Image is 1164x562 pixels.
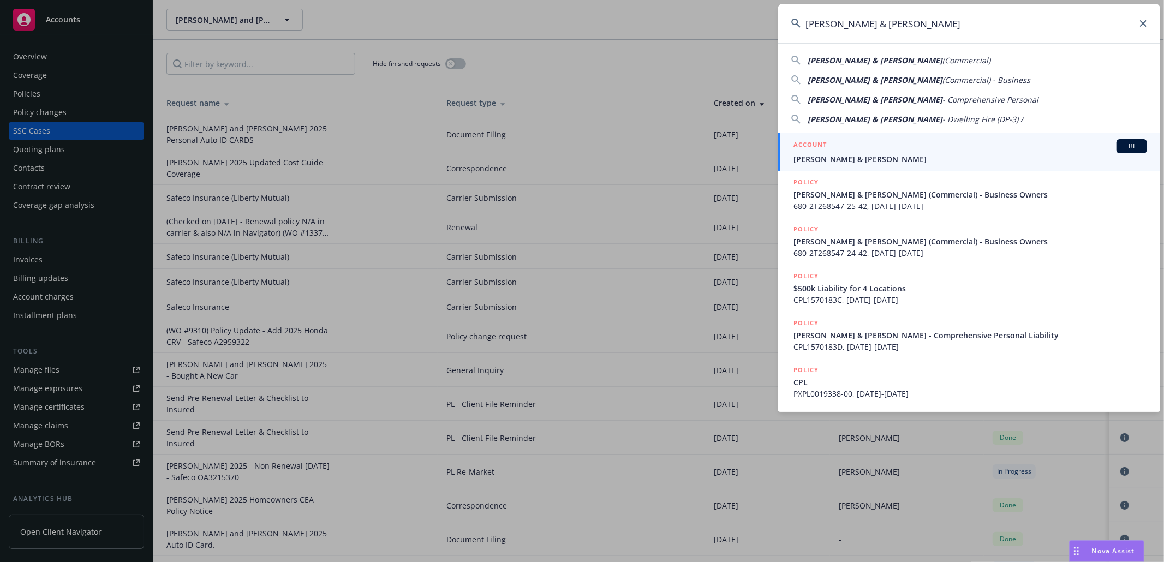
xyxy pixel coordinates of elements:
div: Drag to move [1070,541,1083,561]
a: POLICY[PERSON_NAME] & [PERSON_NAME] (Commercial) - Business Owners680-2T268547-25-42, [DATE]-[DATE] [778,171,1160,218]
span: [PERSON_NAME] & [PERSON_NAME] [808,94,942,105]
h5: POLICY [793,177,819,188]
a: POLICY$500k Liability for 4 LocationsCPL1570183C, [DATE]-[DATE] [778,265,1160,312]
h5: ACCOUNT [793,139,827,152]
span: $500k Liability for 4 Locations [793,283,1147,294]
span: Nova Assist [1092,546,1135,555]
a: POLICY[PERSON_NAME] & [PERSON_NAME] - Comprehensive Personal LiabilityCPL1570183D, [DATE]-[DATE] [778,312,1160,358]
a: POLICY[PERSON_NAME] & [PERSON_NAME] (Commercial) - Business Owners680-2T268547-24-42, [DATE]-[DATE] [778,218,1160,265]
span: [PERSON_NAME] & [PERSON_NAME] [793,153,1147,165]
span: CPL [793,376,1147,388]
span: 680-2T268547-24-42, [DATE]-[DATE] [793,247,1147,259]
span: (Commercial) - Business [942,75,1030,85]
span: [PERSON_NAME] & [PERSON_NAME] (Commercial) - Business Owners [793,189,1147,200]
span: [PERSON_NAME] & [PERSON_NAME] - Comprehensive Personal Liability [793,330,1147,341]
span: (Commercial) [942,55,990,65]
h5: POLICY [793,271,819,282]
h5: POLICY [793,224,819,235]
span: 680-2T268547-25-42, [DATE]-[DATE] [793,200,1147,212]
span: - Comprehensive Personal [942,94,1038,105]
span: [PERSON_NAME] & [PERSON_NAME] [808,55,942,65]
span: BI [1121,141,1143,151]
input: Search... [778,4,1160,43]
span: [PERSON_NAME] & [PERSON_NAME] [808,114,942,124]
span: [PERSON_NAME] & [PERSON_NAME] [808,75,942,85]
h5: POLICY [793,364,819,375]
button: Nova Assist [1069,540,1144,562]
span: CPL1570183C, [DATE]-[DATE] [793,294,1147,306]
span: - Dwelling Fire (DP-3) / [942,114,1023,124]
a: ACCOUNTBI[PERSON_NAME] & [PERSON_NAME] [778,133,1160,171]
a: POLICYCPLPXPL0019338-00, [DATE]-[DATE] [778,358,1160,405]
span: CPL1570183D, [DATE]-[DATE] [793,341,1147,352]
span: [PERSON_NAME] & [PERSON_NAME] (Commercial) - Business Owners [793,236,1147,247]
h5: POLICY [793,318,819,328]
span: PXPL0019338-00, [DATE]-[DATE] [793,388,1147,399]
